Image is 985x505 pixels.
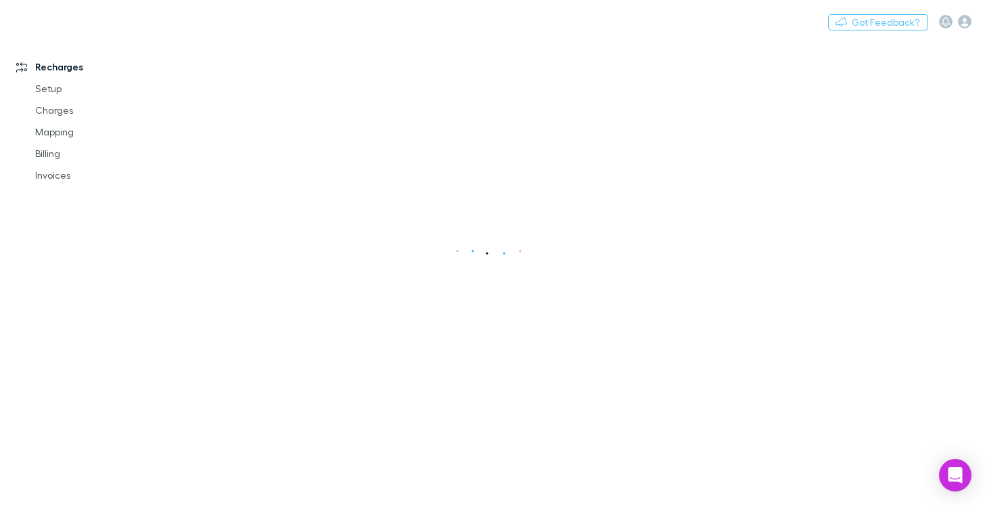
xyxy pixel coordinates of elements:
a: Billing [22,143,176,164]
div: Open Intercom Messenger [939,459,971,491]
a: Charges [22,100,176,121]
a: Recharges [3,56,176,78]
a: Invoices [22,164,176,186]
button: Got Feedback? [828,14,928,30]
a: Mapping [22,121,176,143]
a: Setup [22,78,176,100]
